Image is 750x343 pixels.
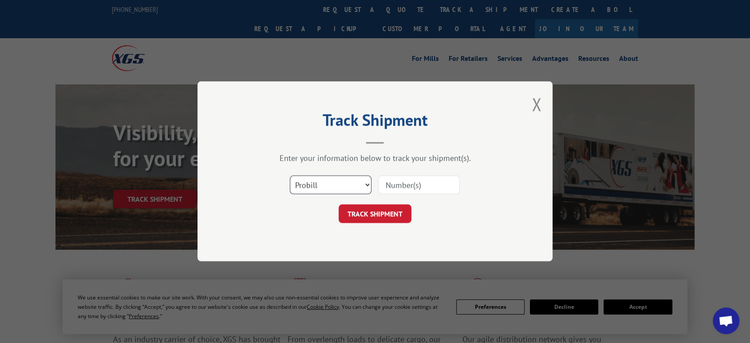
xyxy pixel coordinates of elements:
h2: Track Shipment [242,114,508,131]
button: TRACK SHIPMENT [339,205,411,223]
div: Open chat [713,307,739,334]
div: Enter your information below to track your shipment(s). [242,153,508,164]
input: Number(s) [378,176,460,195]
button: Close modal [532,92,541,116]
